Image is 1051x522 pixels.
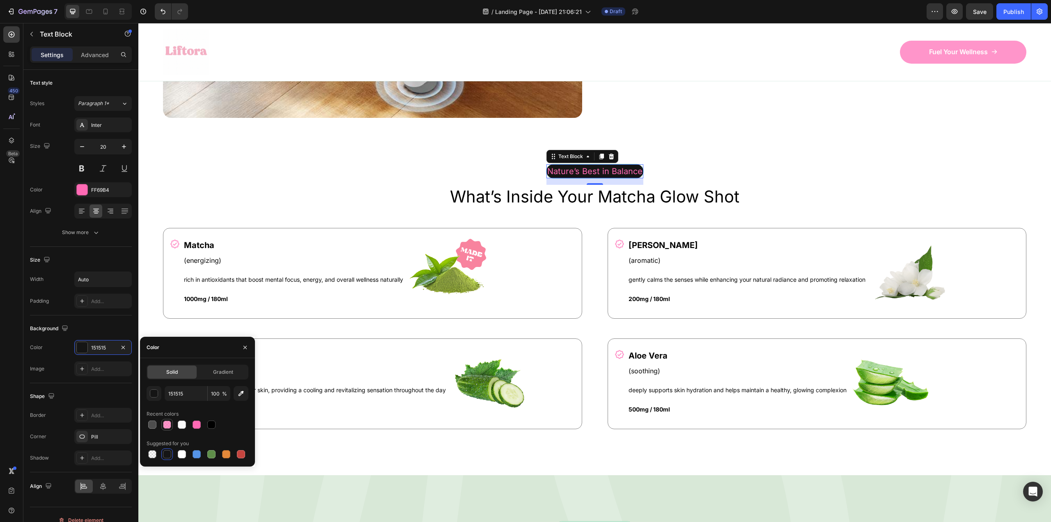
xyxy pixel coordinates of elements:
div: Align [30,206,53,217]
p: 7 [54,7,57,16]
p: Matcha [46,216,265,228]
p: 500mg / 180ml [490,383,708,390]
div: Shadow [30,454,49,462]
div: Rich Text Editor. Editing area: main [408,141,505,155]
div: Pill [91,433,130,441]
span: % [222,390,227,398]
div: Background [30,323,70,334]
div: Color [30,344,43,351]
span: Landing Page - [DATE] 21:06:21 [495,7,582,16]
button: Save [966,3,993,20]
p: 200mg / 180ml [490,272,727,280]
div: Add... [91,412,130,419]
div: Beta [6,150,20,157]
span: Solid [166,368,178,376]
p: Fuel Your Wellness [791,25,849,33]
button: 7 [3,3,61,20]
div: Corner [30,433,46,440]
div: Publish [1003,7,1024,16]
p: (energizing) [46,233,265,242]
div: Suggested for you [147,440,189,447]
p: (soothing) [490,344,708,352]
div: Padding [30,297,49,305]
span: Gradient [213,368,233,376]
img: gempages_584742003753878104-96c48c17-b072-4f94-b81c-2cd0aef51258.png [312,326,391,396]
button: Paragraph 1* [74,96,132,111]
div: Font [30,121,40,129]
p: (refreshing) [46,344,307,352]
div: Styles [30,100,44,107]
div: Open Intercom Messenger [1023,482,1043,501]
div: Add... [91,455,130,462]
div: Text style [30,79,53,87]
img: gempages_584742003753878104-354e34e1-3dcc-406d-b937-452c4b51faf7.png [712,326,792,396]
div: Add... [91,366,130,373]
img: gempages_584742003753878104-d3815e5c-0b42-44a0-bbe1-7a2388c0a9fe.png [269,215,348,285]
span: / [491,7,493,16]
div: Border [30,412,46,419]
p: rich in antioxidants that boost mental focus, energy, and overall wellness naturally [46,253,265,260]
span: Draft [610,8,622,15]
button: Publish [996,3,1031,20]
div: Color [30,186,43,193]
div: 151515 [91,344,115,352]
p: (aromatic) [490,233,727,242]
img: gempages_584742003753878104-5c9d2811-fd2c-4cde-b105-1d048e3564e8.png [731,215,810,285]
iframe: Design area [138,23,1051,522]
p: Cucumber [46,327,307,339]
div: Text Block [418,130,446,137]
div: Show more [62,228,100,237]
span: Paragraph 1* [78,100,109,107]
input: Eg: FFFFFF [165,386,207,401]
p: 1000mg / 180ml [46,272,265,280]
p: Advanced [81,51,109,59]
p: Nature’s Best in Balance [409,142,504,154]
div: Inter [91,122,130,129]
div: Recent colors [147,410,179,418]
div: Size [30,141,52,152]
p: hydrates and soothes your skin, providing a cooling and revitalizing sensation throughout the day [46,363,307,371]
input: Auto [75,272,131,287]
div: Align [30,481,53,492]
p: Settings [41,51,64,59]
div: Color [147,344,159,351]
div: Width [30,276,44,283]
div: Undo/Redo [155,3,188,20]
p: Aloe Vera [490,327,708,339]
p: Text Block [40,29,110,39]
p: deeply supports skin hydration and helps maintain a healthy, glowing complexion [490,363,708,371]
p: gently calms the senses while enhancing your natural radiance and promoting relaxation [490,253,727,260]
div: Size [30,255,52,266]
div: FF69B4 [91,186,130,194]
h2: What’s Inside Your Matcha Glow Shot [25,162,888,185]
div: 450 [8,87,20,94]
div: Image [30,365,44,373]
p: 150mg / 180ml [46,383,307,390]
div: Add... [91,298,130,305]
p: [PERSON_NAME] [490,216,727,228]
div: Shape [30,391,56,402]
button: Show more [30,225,132,240]
span: Save [973,8,987,15]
